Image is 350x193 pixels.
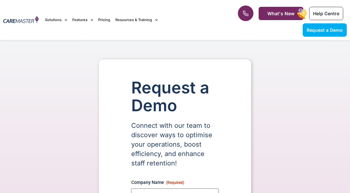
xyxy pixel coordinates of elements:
span: Request a Demo [307,27,343,33]
span: (Required) [166,180,184,185]
label: Company Name [131,179,219,186]
a: What's New [259,7,303,20]
img: CareMaster Logo [3,16,39,24]
a: Resources & Training [115,9,157,31]
nav: Menu [45,9,223,31]
span: Help Centre [313,11,339,16]
h1: Request a Demo [131,79,219,115]
p: Connect with our team to discover ways to optimise your operations, boost efficiency, and enhance... [131,121,219,168]
a: Pricing [98,9,110,31]
span: What's New [267,11,295,16]
a: Solutions [45,9,67,31]
a: Features [72,9,93,31]
a: Request a Demo [303,23,347,37]
a: Help Centre [309,7,343,20]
